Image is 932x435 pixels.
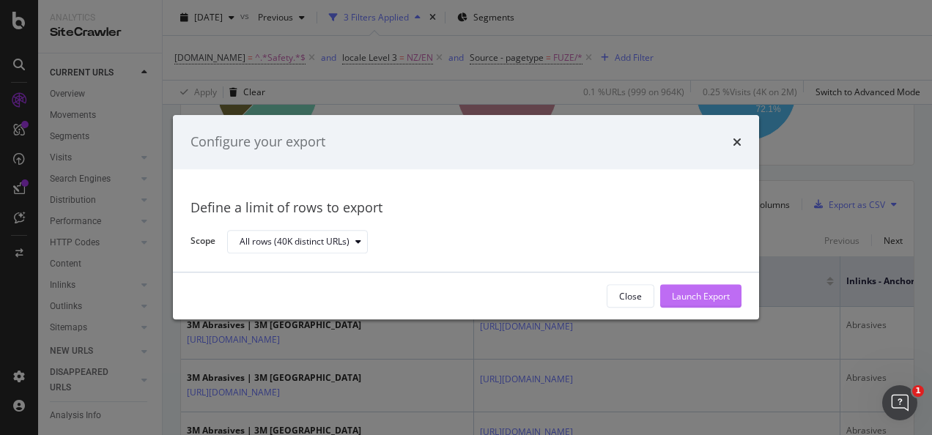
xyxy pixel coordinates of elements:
div: modal [173,115,759,319]
button: Launch Export [660,285,741,308]
iframe: Intercom live chat [882,385,917,420]
label: Scope [191,235,215,251]
div: All rows (40K distinct URLs) [240,237,349,246]
span: 1 [912,385,924,397]
div: Define a limit of rows to export [191,198,741,218]
button: Close [607,285,654,308]
button: All rows (40K distinct URLs) [227,230,368,253]
div: Configure your export [191,133,325,152]
div: times [733,133,741,152]
div: Close [619,290,642,302]
div: Launch Export [672,290,730,302]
